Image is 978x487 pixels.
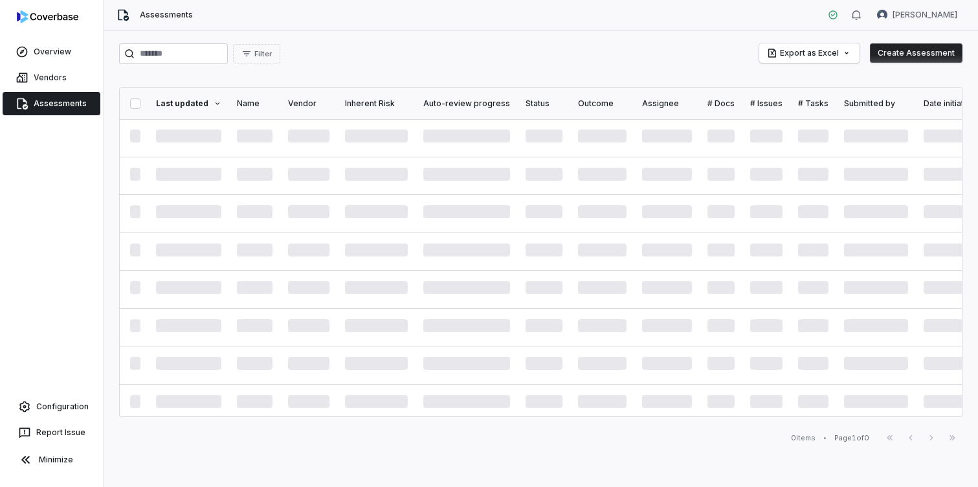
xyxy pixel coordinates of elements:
div: Submitted by [844,98,908,109]
div: Auto-review progress [423,98,510,109]
div: # Tasks [798,98,828,109]
span: Filter [254,49,272,59]
div: # Issues [750,98,783,109]
span: [PERSON_NAME] [893,10,957,20]
button: Kim Kambarami avatar[PERSON_NAME] [869,5,965,25]
span: Assessments [140,10,193,20]
button: Create Assessment [870,43,962,63]
a: Assessments [3,92,100,115]
a: Configuration [5,395,98,418]
div: Vendor [288,98,329,109]
div: Assignee [642,98,692,109]
div: Name [237,98,272,109]
button: Minimize [5,447,98,473]
div: Last updated [156,98,221,109]
div: 0 items [791,433,816,443]
a: Overview [3,40,100,63]
div: Inherent Risk [345,98,408,109]
img: Kim Kambarami avatar [877,10,887,20]
div: Outcome [578,98,627,109]
div: # Docs [707,98,735,109]
button: Report Issue [5,421,98,444]
button: Filter [233,44,280,63]
div: • [823,433,827,442]
img: logo-D7KZi-bG.svg [17,10,78,23]
div: Page 1 of 0 [834,433,869,443]
div: Status [526,98,562,109]
a: Vendors [3,66,100,89]
button: Export as Excel [759,43,860,63]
